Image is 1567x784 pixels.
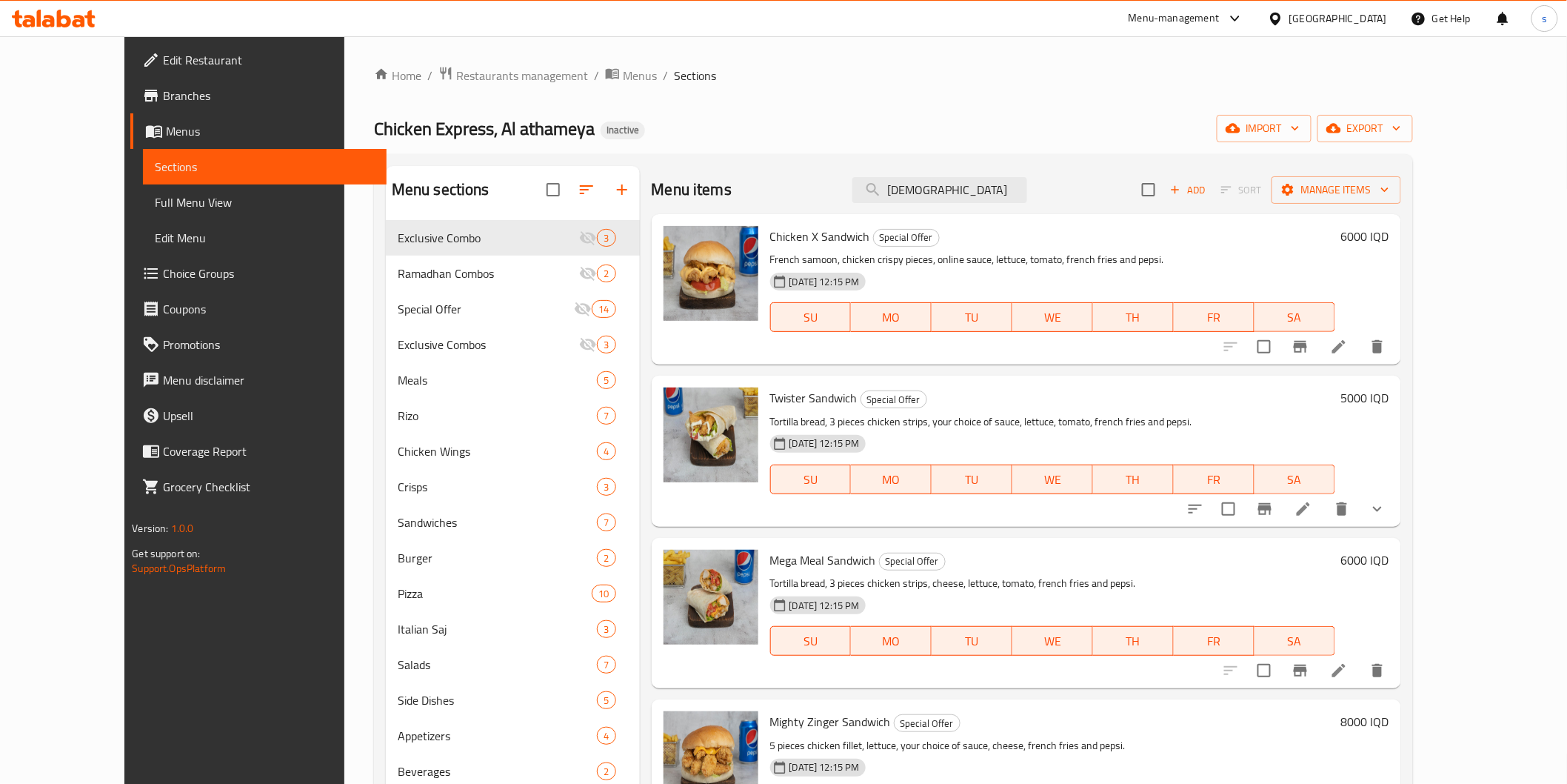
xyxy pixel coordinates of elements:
[374,112,595,145] span: Chicken Express, Al athameya
[598,231,615,245] span: 3
[163,442,374,460] span: Coverage Report
[1329,119,1401,138] span: export
[597,371,615,389] div: items
[398,407,598,425] div: Rizo
[163,87,374,104] span: Branches
[1260,631,1329,652] span: SA
[1018,631,1087,652] span: WE
[386,718,640,754] div: Appetizers4
[1360,329,1395,365] button: delete
[386,362,640,398] div: Meals5
[398,549,598,567] span: Burger
[598,765,615,779] span: 2
[597,407,615,425] div: items
[938,469,1006,491] span: TU
[579,229,597,247] svg: Inactive section
[132,544,200,563] span: Get support on:
[1099,631,1168,652] span: TH
[1180,631,1249,652] span: FR
[770,250,1335,269] p: French samoon, chicken crispy pieces, online sauce, lettuce, tomato, french fries and pepsi.
[664,550,758,645] img: Mega Meal Sandwich
[163,407,374,425] span: Upsell
[386,540,640,576] div: Burger2
[163,478,374,496] span: Grocery Checklist
[130,469,386,505] a: Grocery Checklist
[597,265,615,282] div: items
[1229,119,1300,138] span: import
[770,387,858,409] span: Twister Sandwich
[163,265,374,282] span: Choice Groups
[398,229,580,247] div: Exclusive Combo
[598,409,615,423] span: 7
[163,336,374,353] span: Promotions
[1164,179,1212,202] button: Add
[1254,465,1335,494] button: SA
[598,480,615,494] span: 3
[1180,307,1249,328] span: FR
[598,729,615,743] span: 4
[386,291,640,327] div: Special Offer14
[386,433,640,469] div: Chicken Wings4
[130,42,386,78] a: Edit Restaurant
[1133,174,1164,205] span: Select section
[579,265,597,282] svg: Inactive section
[592,300,615,318] div: items
[783,760,866,774] span: [DATE] 12:15 PM
[155,193,374,211] span: Full Menu View
[386,220,640,256] div: Exclusive Combo3
[1180,469,1249,491] span: FR
[597,442,615,460] div: items
[398,514,598,531] span: Sandwiches
[770,465,852,494] button: SU
[605,66,657,85] a: Menus
[880,553,945,570] span: Special Offer
[155,229,374,247] span: Edit Menu
[604,172,640,207] button: Add section
[851,626,932,656] button: MO
[398,265,580,282] div: Ramadhan Combos
[398,763,598,780] span: Beverages
[894,714,960,732] div: Special Offer
[777,307,846,328] span: SU
[386,256,640,291] div: Ramadhan Combos2
[932,465,1012,494] button: TU
[777,469,846,491] span: SU
[163,300,374,318] span: Coupons
[1254,626,1335,656] button: SA
[783,436,866,451] span: [DATE] 12:15 PM
[770,413,1335,431] p: Tortilla bread, 3 pieces chicken strips, your choice of sauce, lettuce, tomato, french fries and ...
[398,691,598,709] div: Side Dishes
[579,336,597,353] svg: Inactive section
[598,373,615,388] span: 5
[1341,226,1389,247] h6: 6000 IQD
[1249,655,1280,686] span: Select to update
[386,647,640,682] div: Salads7
[938,631,1006,652] span: TU
[770,711,891,733] span: Mighty Zinger Sandwich
[398,336,580,353] span: Exclusive Combos
[143,220,386,256] a: Edit Menu
[851,465,932,494] button: MO
[398,300,574,318] span: Special Offer
[1099,307,1168,328] span: TH
[652,179,732,201] h2: Menu items
[1012,626,1093,656] button: WE
[130,291,386,327] a: Coupons
[851,302,932,332] button: MO
[770,737,1335,755] p: 5 pieces chicken fillet, lettuce, your choice of sauce, cheese, french fries and pepsi.
[1324,491,1360,527] button: delete
[374,67,421,84] a: Home
[597,549,615,567] div: items
[569,172,604,207] span: Sort sections
[1260,307,1329,328] span: SA
[456,67,588,84] span: Restaurants management
[598,516,615,530] span: 7
[1330,662,1348,680] a: Edit menu item
[1289,10,1387,27] div: [GEOGRAPHIC_DATA]
[398,656,598,674] span: Salads
[398,478,598,496] span: Crisps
